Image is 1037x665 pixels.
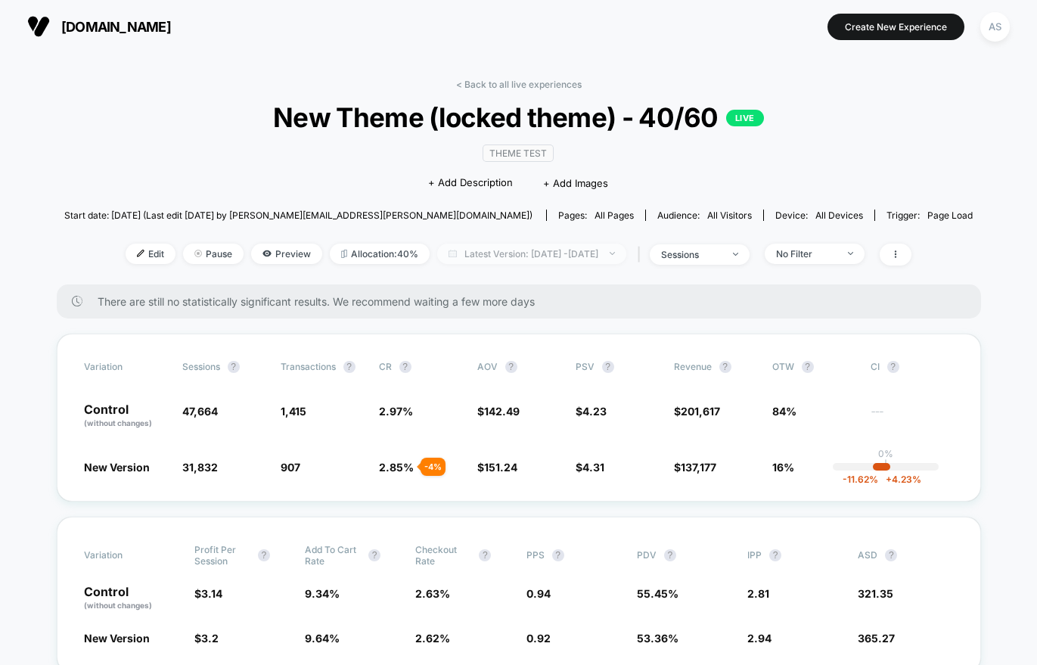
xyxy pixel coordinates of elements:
[456,79,582,90] a: < Back to all live experiences
[558,210,634,221] div: Pages:
[602,361,614,373] button: ?
[449,250,457,257] img: calendar
[858,587,893,600] span: 321.35
[84,461,150,474] span: New Version
[477,405,520,418] span: $
[657,210,752,221] div: Audience:
[84,361,167,373] span: Variation
[726,110,764,126] p: LIVE
[421,458,446,476] div: - 4 %
[887,361,899,373] button: ?
[281,461,300,474] span: 907
[343,361,355,373] button: ?
[484,405,520,418] span: 142.49
[878,448,893,459] p: 0%
[305,632,340,645] span: 9.64 %
[194,587,222,600] span: $
[884,459,887,471] p: |
[526,549,545,561] span: PPS
[776,248,837,259] div: No Filter
[526,587,551,600] span: 0.94
[251,244,322,264] span: Preview
[182,405,218,418] span: 47,664
[110,101,927,133] span: New Theme (locked theme) - 40/60
[747,587,769,600] span: 2.81
[305,587,340,600] span: 9.34 %
[595,210,634,221] span: all pages
[84,418,152,427] span: (without changes)
[84,632,150,645] span: New Version
[802,361,814,373] button: ?
[772,361,855,373] span: OTW
[305,544,361,567] span: Add To Cart Rate
[815,210,863,221] span: all devices
[719,361,731,373] button: ?
[886,474,892,485] span: +
[201,587,222,600] span: 3.14
[194,632,219,645] span: $
[61,19,171,35] span: [DOMAIN_NAME]
[428,176,513,191] span: + Add Description
[661,249,722,260] div: sessions
[576,361,595,372] span: PSV
[576,405,607,418] span: $
[201,632,219,645] span: 3.2
[552,549,564,561] button: ?
[84,544,167,567] span: Variation
[477,461,517,474] span: $
[379,361,392,372] span: CR
[871,361,954,373] span: CI
[886,210,973,221] div: Trigger:
[733,253,738,256] img: end
[98,295,951,308] span: There are still no statistically significant results. We recommend waiting a few more days
[827,14,964,40] button: Create New Experience
[858,549,877,561] span: ASD
[747,632,772,645] span: 2.94
[610,252,615,255] img: end
[27,15,50,38] img: Visually logo
[479,549,491,561] button: ?
[885,549,897,561] button: ?
[330,244,430,264] span: Allocation: 40%
[976,11,1014,42] button: AS
[84,586,179,611] p: Control
[379,461,414,474] span: 2.85 %
[681,405,720,418] span: 201,617
[848,252,853,255] img: end
[772,461,794,474] span: 16%
[415,587,450,600] span: 2.63 %
[182,361,220,372] span: Sessions
[858,632,895,645] span: 365.27
[484,461,517,474] span: 151.24
[674,361,712,372] span: Revenue
[84,601,152,610] span: (without changes)
[582,405,607,418] span: 4.23
[194,544,250,567] span: Profit Per Session
[526,632,551,645] span: 0.92
[763,210,874,221] span: Device:
[927,210,973,221] span: Page Load
[637,587,678,600] span: 55.45 %
[543,177,608,189] span: + Add Images
[637,632,678,645] span: 53.36 %
[483,144,554,162] span: Theme Test
[674,405,720,418] span: $
[769,549,781,561] button: ?
[415,632,450,645] span: 2.62 %
[64,210,532,221] span: Start date: [DATE] (Last edit [DATE] by [PERSON_NAME][EMAIL_ADDRESS][PERSON_NAME][DOMAIN_NAME])
[634,244,650,266] span: |
[681,461,716,474] span: 137,177
[137,250,144,257] img: edit
[182,461,218,474] span: 31,832
[871,407,954,429] span: ---
[437,244,626,264] span: Latest Version: [DATE] - [DATE]
[23,14,175,39] button: [DOMAIN_NAME]
[194,250,202,257] img: end
[772,405,796,418] span: 84%
[576,461,604,474] span: $
[228,361,240,373] button: ?
[258,549,270,561] button: ?
[379,405,413,418] span: 2.97 %
[281,405,306,418] span: 1,415
[399,361,411,373] button: ?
